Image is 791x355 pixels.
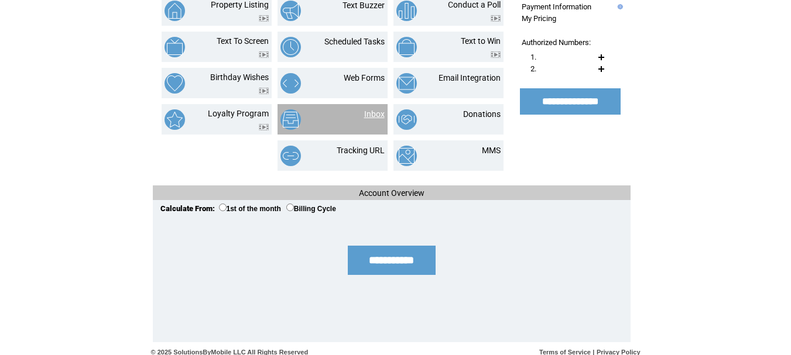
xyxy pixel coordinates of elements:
img: help.gif [615,4,623,9]
label: 1st of the month [219,205,281,213]
span: Account Overview [359,188,424,198]
img: tracking-url.png [280,146,301,166]
input: 1st of the month [219,204,227,211]
img: birthday-wishes.png [165,73,185,94]
img: property-listing.png [165,1,185,21]
a: Email Integration [439,73,501,82]
a: Donations [463,109,501,119]
img: video.png [491,51,501,58]
span: Calculate From: [160,204,215,213]
img: loyalty-program.png [165,109,185,130]
label: Billing Cycle [286,205,336,213]
a: Text Buzzer [343,1,385,10]
span: 1. [530,53,536,61]
a: Tracking URL [337,146,385,155]
img: text-to-screen.png [165,37,185,57]
a: Text to Win [461,36,501,46]
img: web-forms.png [280,73,301,94]
img: conduct-a-poll.png [396,1,417,21]
span: 2. [530,64,536,73]
a: MMS [482,146,501,155]
img: donations.png [396,109,417,130]
a: Scheduled Tasks [324,37,385,46]
img: scheduled-tasks.png [280,37,301,57]
a: Text To Screen [217,36,269,46]
a: Web Forms [344,73,385,82]
img: email-integration.png [396,73,417,94]
img: mms.png [396,146,417,166]
img: text-buzzer.png [280,1,301,21]
img: video.png [259,15,269,22]
a: My Pricing [522,14,556,23]
img: video.png [259,88,269,94]
img: inbox.png [280,109,301,130]
a: Payment Information [522,2,591,11]
a: Inbox [364,109,385,119]
img: video.png [259,124,269,130]
input: Billing Cycle [286,204,294,211]
a: Birthday Wishes [210,73,269,82]
img: video.png [259,51,269,58]
a: Loyalty Program [208,109,269,118]
span: Authorized Numbers: [522,38,591,47]
img: video.png [491,15,501,22]
img: text-to-win.png [396,37,417,57]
